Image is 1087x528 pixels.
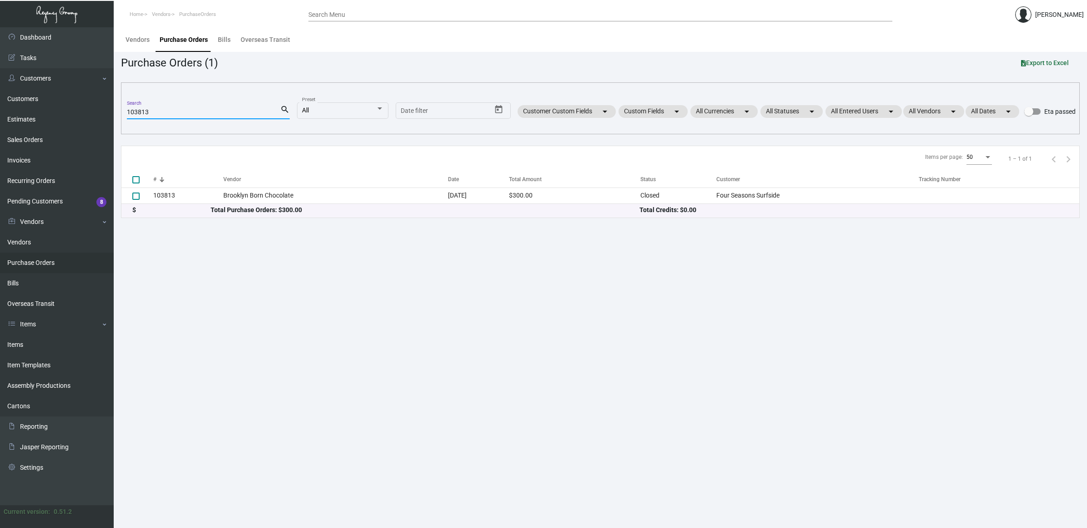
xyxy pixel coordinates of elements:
[806,106,817,117] mat-icon: arrow_drop_down
[223,175,448,183] div: Vendor
[716,175,919,183] div: Customer
[741,106,752,117] mat-icon: arrow_drop_down
[825,105,902,118] mat-chip: All Entered Users
[599,106,610,117] mat-icon: arrow_drop_down
[54,507,72,517] div: 0.51.2
[179,11,216,17] span: PurchaseOrders
[966,105,1019,118] mat-chip: All Dates
[223,188,448,203] td: Brooklyn Born Chocolate
[716,188,919,203] td: Four Seasons Surfside
[886,106,896,117] mat-icon: arrow_drop_down
[152,11,171,17] span: Vendors
[1044,106,1076,117] span: Eta passed
[671,106,682,117] mat-icon: arrow_drop_down
[919,175,1079,183] div: Tracking Number
[640,175,716,183] div: Status
[223,175,241,183] div: Vendor
[1047,152,1061,166] button: Previous page
[492,102,506,117] button: Open calendar
[211,205,639,215] div: Total Purchase Orders: $300.00
[153,188,223,203] td: 103813
[509,175,542,183] div: Total Amount
[640,188,716,203] td: Closed
[966,154,992,161] mat-select: Items per page:
[448,188,509,203] td: [DATE]
[302,107,309,114] span: All
[1014,55,1076,71] button: Export to Excel
[437,107,480,115] input: End date
[1003,106,1014,117] mat-icon: arrow_drop_down
[509,175,640,183] div: Total Amount
[126,35,150,45] div: Vendors
[121,55,218,71] div: Purchase Orders (1)
[280,104,290,115] mat-icon: search
[1035,10,1084,20] div: [PERSON_NAME]
[639,205,1068,215] div: Total Credits: $0.00
[401,107,429,115] input: Start date
[1021,59,1069,66] span: Export to Excel
[448,175,509,183] div: Date
[919,175,961,183] div: Tracking Number
[153,175,223,183] div: #
[619,105,688,118] mat-chip: Custom Fields
[130,11,143,17] span: Home
[4,507,50,517] div: Current version:
[760,105,823,118] mat-chip: All Statuses
[518,105,616,118] mat-chip: Customer Custom Fields
[903,105,964,118] mat-chip: All Vendors
[132,205,211,215] div: $
[218,35,231,45] div: Bills
[925,153,963,161] div: Items per page:
[716,175,740,183] div: Customer
[640,175,656,183] div: Status
[1008,155,1032,163] div: 1 – 1 of 1
[509,188,640,203] td: $300.00
[153,175,156,183] div: #
[948,106,959,117] mat-icon: arrow_drop_down
[966,154,973,160] span: 50
[1015,6,1032,23] img: admin@bootstrapmaster.com
[241,35,290,45] div: Overseas Transit
[160,35,208,45] div: Purchase Orders
[690,105,758,118] mat-chip: All Currencies
[448,175,459,183] div: Date
[1061,152,1076,166] button: Next page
